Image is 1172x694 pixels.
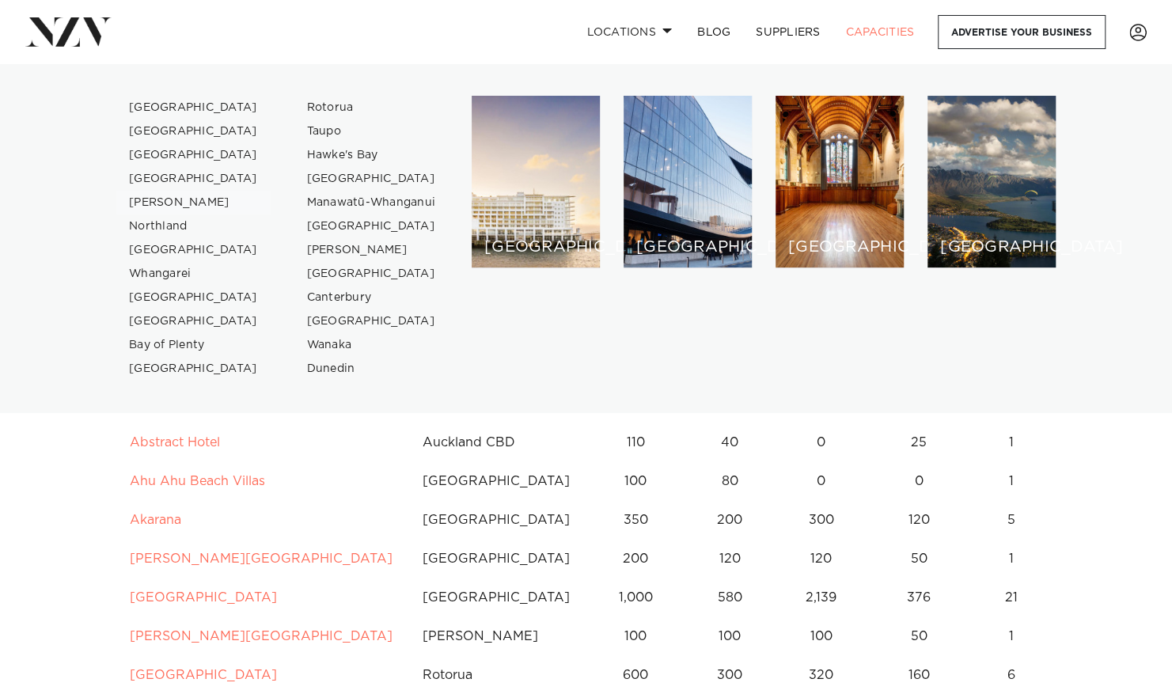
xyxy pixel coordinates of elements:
[772,501,870,540] td: 300
[685,15,743,49] a: BLOG
[772,423,870,462] td: 0
[776,96,904,268] a: Christchurch venues [GEOGRAPHIC_DATA]
[116,238,271,262] a: [GEOGRAPHIC_DATA]
[927,96,1056,268] a: Queenstown venues [GEOGRAPHIC_DATA]
[294,96,449,119] a: Rotorua
[870,540,968,578] td: 50
[294,167,449,191] a: [GEOGRAPHIC_DATA]
[116,119,271,143] a: [GEOGRAPHIC_DATA]
[294,333,449,357] a: Wanaka
[688,501,772,540] td: 200
[130,514,181,526] a: Akarana
[294,238,449,262] a: [PERSON_NAME]
[130,552,393,565] a: [PERSON_NAME][GEOGRAPHIC_DATA]
[967,617,1056,656] td: 1
[688,617,772,656] td: 100
[967,578,1056,617] td: 21
[409,462,583,501] td: [GEOGRAPHIC_DATA]
[583,578,688,617] td: 1,000
[743,15,833,49] a: SUPPLIERS
[688,462,772,501] td: 80
[772,462,870,501] td: 0
[583,423,688,462] td: 110
[294,214,449,238] a: [GEOGRAPHIC_DATA]
[833,15,927,49] a: Capacities
[870,423,968,462] td: 25
[294,191,449,214] a: Manawatū-Whanganui
[409,540,583,578] td: [GEOGRAPHIC_DATA]
[870,462,968,501] td: 0
[967,462,1056,501] td: 1
[25,17,112,46] img: nzv-logo.png
[583,540,688,578] td: 200
[870,501,968,540] td: 120
[116,167,271,191] a: [GEOGRAPHIC_DATA]
[583,501,688,540] td: 350
[870,578,968,617] td: 376
[574,15,685,49] a: Locations
[294,309,449,333] a: [GEOGRAPHIC_DATA]
[409,578,583,617] td: [GEOGRAPHIC_DATA]
[409,501,583,540] td: [GEOGRAPHIC_DATA]
[772,578,870,617] td: 2,139
[294,286,449,309] a: Canterbury
[116,143,271,167] a: [GEOGRAPHIC_DATA]
[116,309,271,333] a: [GEOGRAPHIC_DATA]
[116,357,271,381] a: [GEOGRAPHIC_DATA]
[624,96,752,268] a: Wellington venues [GEOGRAPHIC_DATA]
[116,262,271,286] a: Whangarei
[294,262,449,286] a: [GEOGRAPHIC_DATA]
[116,191,271,214] a: [PERSON_NAME]
[116,96,271,119] a: [GEOGRAPHIC_DATA]
[967,423,1056,462] td: 1
[116,286,271,309] a: [GEOGRAPHIC_DATA]
[409,423,583,462] td: Auckland CBD
[940,239,1043,256] h6: [GEOGRAPHIC_DATA]
[472,96,600,268] a: Auckland venues [GEOGRAPHIC_DATA]
[870,617,968,656] td: 50
[967,540,1056,578] td: 1
[688,540,772,578] td: 120
[116,214,271,238] a: Northland
[967,501,1056,540] td: 5
[583,617,688,656] td: 100
[294,119,449,143] a: Taupo
[130,630,393,643] a: [PERSON_NAME][GEOGRAPHIC_DATA]
[130,591,277,604] a: [GEOGRAPHIC_DATA]
[409,617,583,656] td: [PERSON_NAME]
[938,15,1106,49] a: Advertise your business
[294,357,449,381] a: Dunedin
[636,239,739,256] h6: [GEOGRAPHIC_DATA]
[688,423,772,462] td: 40
[116,333,271,357] a: Bay of Plenty
[788,239,891,256] h6: [GEOGRAPHIC_DATA]
[583,462,688,501] td: 100
[130,475,265,487] a: Ahu Ahu Beach Villas
[772,540,870,578] td: 120
[688,578,772,617] td: 580
[484,239,587,256] h6: [GEOGRAPHIC_DATA]
[130,669,277,681] a: [GEOGRAPHIC_DATA]
[772,617,870,656] td: 100
[130,436,220,449] a: Abstract Hotel
[294,143,449,167] a: Hawke's Bay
